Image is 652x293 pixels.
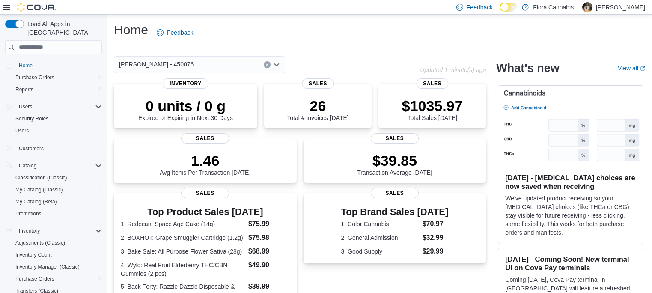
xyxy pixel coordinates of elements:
[12,72,58,83] a: Purchase Orders
[119,59,194,69] span: [PERSON_NAME] - 450076
[15,161,102,171] span: Catalog
[371,133,419,144] span: Sales
[287,97,348,114] p: 26
[341,247,419,256] dt: 3. Good Supply
[12,72,102,83] span: Purchase Orders
[15,115,48,122] span: Security Roles
[423,219,449,229] dd: $70.97
[248,246,290,257] dd: $68.99
[12,197,60,207] a: My Catalog (Beta)
[12,209,102,219] span: Promotions
[12,84,37,95] a: Reports
[582,2,592,12] div: Lance Blair
[12,274,102,284] span: Purchase Orders
[138,97,233,114] p: 0 units / 0 g
[533,2,574,12] p: Flora Cannabis
[12,114,52,124] a: Security Roles
[12,185,102,195] span: My Catalog (Classic)
[420,66,486,73] p: Updated 1 minute(s) ago
[15,186,63,193] span: My Catalog (Classic)
[15,210,42,217] span: Promotions
[17,3,56,12] img: Cova
[2,142,105,154] button: Customers
[496,61,559,75] h2: What's new
[138,97,233,121] div: Expired or Expiring in Next 30 Days
[505,194,636,237] p: We've updated product receiving so your [MEDICAL_DATA] choices (like THCa or CBG) stay visible fo...
[163,78,208,89] span: Inventory
[248,281,290,292] dd: $39.99
[357,152,432,169] p: $39.85
[15,226,43,236] button: Inventory
[12,114,102,124] span: Security Roles
[505,255,636,272] h3: [DATE] - Coming Soon! New terminal UI on Cova Pay terminals
[12,126,102,136] span: Users
[596,2,645,12] p: [PERSON_NAME]
[160,152,250,169] p: 1.46
[9,261,105,273] button: Inventory Manager (Classic)
[12,197,102,207] span: My Catalog (Beta)
[9,273,105,285] button: Purchase Orders
[2,101,105,113] button: Users
[248,260,290,270] dd: $49.90
[15,161,40,171] button: Catalog
[12,173,71,183] a: Classification (Classic)
[618,65,645,72] a: View allExternal link
[15,275,54,282] span: Purchase Orders
[402,97,463,114] p: $1035.97
[15,144,47,154] a: Customers
[12,250,102,260] span: Inventory Count
[12,262,102,272] span: Inventory Manager (Classic)
[9,172,105,184] button: Classification (Classic)
[9,196,105,208] button: My Catalog (Beta)
[15,239,65,246] span: Adjustments (Classic)
[423,246,449,257] dd: $29.99
[15,226,102,236] span: Inventory
[160,152,250,176] div: Avg Items Per Transaction [DATE]
[24,20,102,37] span: Load All Apps in [GEOGRAPHIC_DATA]
[12,173,102,183] span: Classification (Classic)
[12,238,68,248] a: Adjustments (Classic)
[12,126,32,136] a: Users
[121,261,245,278] dt: 4. Wyld: Real Fruit Elderberry THC/CBN Gummies (2 pcs)
[12,274,58,284] a: Purchase Orders
[19,145,44,152] span: Customers
[505,173,636,191] h3: [DATE] - [MEDICAL_DATA] choices are now saved when receiving
[15,127,29,134] span: Users
[15,198,57,205] span: My Catalog (Beta)
[121,247,245,256] dt: 3. Bake Sale: All Purpose Flower Sativa (28g)
[423,233,449,243] dd: $32.99
[273,61,280,68] button: Open list of options
[9,237,105,249] button: Adjustments (Classic)
[416,78,448,89] span: Sales
[248,219,290,229] dd: $75.99
[181,188,229,198] span: Sales
[402,97,463,121] div: Total Sales [DATE]
[12,250,55,260] a: Inventory Count
[15,143,102,153] span: Customers
[15,174,67,181] span: Classification (Classic)
[264,61,271,68] button: Clear input
[341,207,449,217] h3: Top Brand Sales [DATE]
[19,162,36,169] span: Catalog
[12,84,102,95] span: Reports
[114,21,148,39] h1: Home
[302,78,334,89] span: Sales
[15,86,33,93] span: Reports
[9,208,105,220] button: Promotions
[15,60,36,71] a: Home
[2,225,105,237] button: Inventory
[9,125,105,137] button: Users
[153,24,196,41] a: Feedback
[12,209,45,219] a: Promotions
[121,207,290,217] h3: Top Product Sales [DATE]
[15,74,54,81] span: Purchase Orders
[15,251,52,258] span: Inventory Count
[287,97,348,121] div: Total # Invoices [DATE]
[467,3,493,12] span: Feedback
[12,238,102,248] span: Adjustments (Classic)
[2,160,105,172] button: Catalog
[167,28,193,37] span: Feedback
[577,2,579,12] p: |
[9,113,105,125] button: Security Roles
